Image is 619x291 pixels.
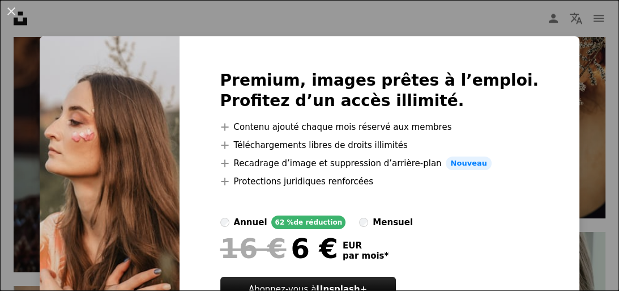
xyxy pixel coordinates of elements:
[271,216,345,229] div: 62 % de réduction
[343,241,389,251] span: EUR
[446,157,491,170] span: Nouveau
[220,218,229,227] input: annuel62 %de réduction
[220,120,539,134] li: Contenu ajouté chaque mois réservé aux membres
[220,70,539,111] h2: Premium, images prêtes à l’emploi. Profitez d’un accès illimité.
[220,157,539,170] li: Recadrage d’image et suppression d’arrière-plan
[343,251,389,261] span: par mois *
[220,234,338,263] div: 6 €
[220,138,539,152] li: Téléchargements libres de droits illimités
[359,218,368,227] input: mensuel
[220,234,287,263] span: 16 €
[373,216,413,229] div: mensuel
[220,175,539,188] li: Protections juridiques renforcées
[234,216,267,229] div: annuel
